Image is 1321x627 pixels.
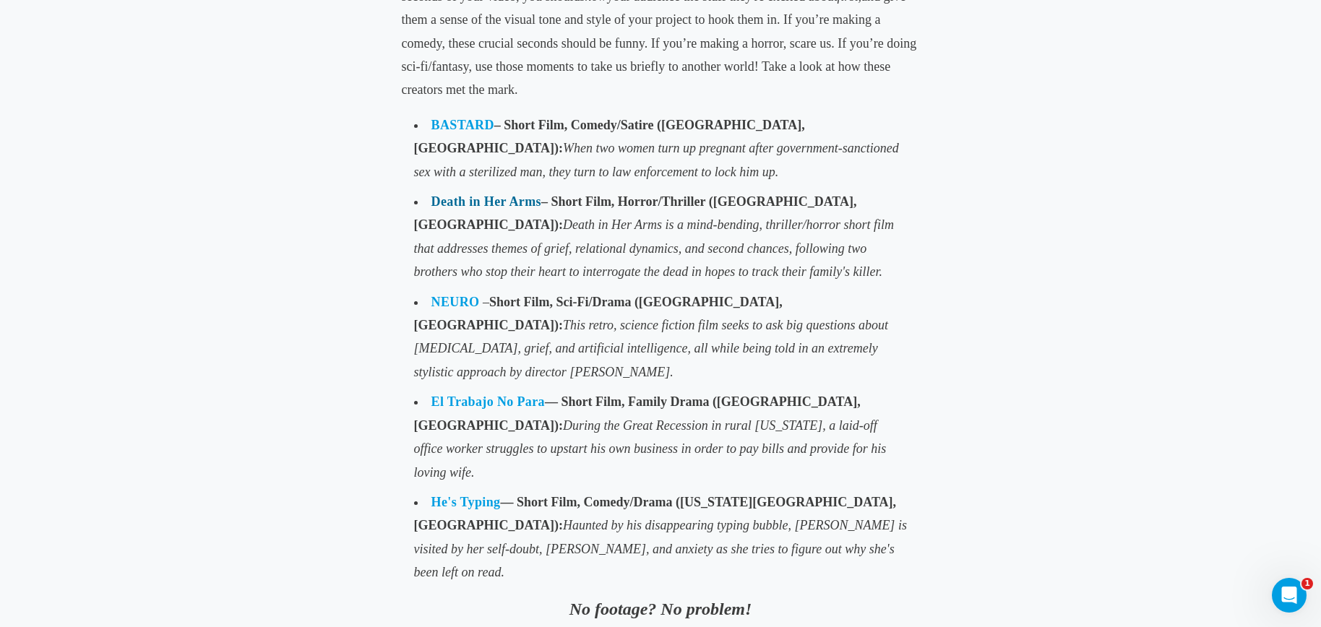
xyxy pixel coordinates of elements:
span: This retro, science fiction film seeks to ask big questions about [MEDICAL_DATA], grief, and arti... [414,318,888,379]
span: Haunted by his disappearing typing bubble, [PERSON_NAME] is visited by her self-doubt, [PERSON_NA... [414,518,907,579]
i: No footage? No problem! [569,600,752,618]
strong: — Short Film, Family Drama ([GEOGRAPHIC_DATA], [GEOGRAPHIC_DATA]): [414,394,861,432]
span: During the Great Recession in rural [US_STATE], a laid-off office worker struggles to upstart his... [414,418,887,480]
a: He's Typing [431,495,501,509]
a: Death in Her Arms [431,194,541,209]
span: Death in Her Arms is a mind-bending, thriller/horror short film that addresses themes of grief, r... [414,217,894,279]
span: When two women turn up pregnant after government-sanctioned sex with a sterilized man, they turn ... [414,141,899,178]
strong: – Short Film, Horror/Thriller ([GEOGRAPHIC_DATA], [GEOGRAPHIC_DATA]): [414,194,857,232]
span: 1 [1301,578,1313,589]
strong: – Short Film, Comedy/Satire ([GEOGRAPHIC_DATA], [GEOGRAPHIC_DATA]): [414,118,805,155]
span: – [414,295,783,332]
a: BASTARD [431,118,494,132]
strong: — Short Film, Comedy/Drama ([US_STATE][GEOGRAPHIC_DATA], [GEOGRAPHIC_DATA]): [414,495,896,532]
iframe: Intercom live chat [1272,578,1307,613]
a: NEURO [431,295,480,309]
strong: Short Film, Sci-Fi/Drama ([GEOGRAPHIC_DATA], [GEOGRAPHIC_DATA]): [414,295,783,332]
a: El Trabajo No Para [431,394,545,409]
